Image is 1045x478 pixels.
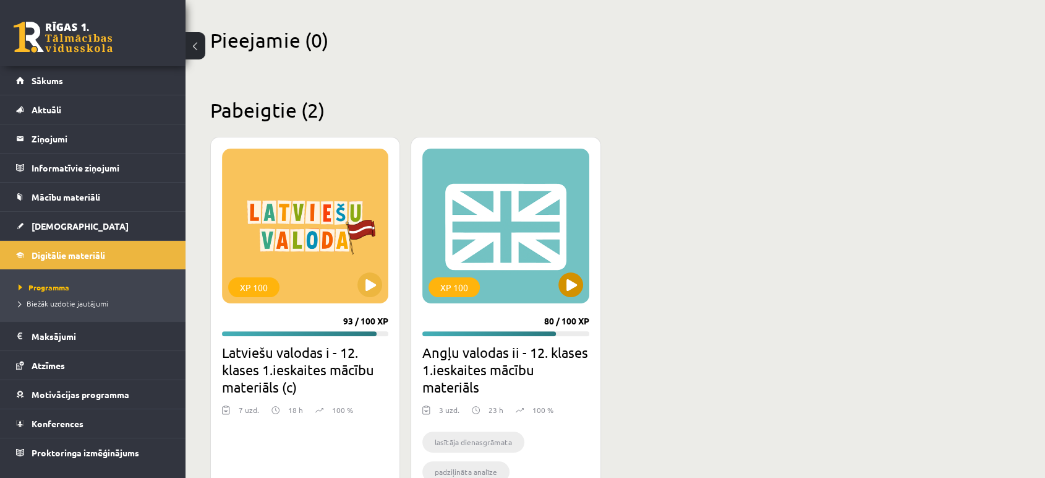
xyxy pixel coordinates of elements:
[16,322,170,350] a: Maksājumi
[32,154,170,182] legend: Informatīvie ziņojumi
[32,360,65,371] span: Atzīmes
[210,28,1002,52] h2: Pieejamie (0)
[16,351,170,380] a: Atzīmes
[32,75,63,86] span: Sākums
[210,98,1002,122] h2: Pabeigtie (2)
[14,22,113,53] a: Rīgas 1. Tālmācības vidusskola
[16,438,170,467] a: Proktoringa izmēģinājums
[19,298,108,308] span: Biežāk uzdotie jautājumi
[16,183,170,211] a: Mācību materiāli
[19,282,69,292] span: Programma
[32,124,170,153] legend: Ziņojumi
[16,409,170,438] a: Konferences
[16,95,170,124] a: Aktuāli
[16,380,170,409] a: Motivācijas programma
[32,191,100,202] span: Mācību materiāli
[16,124,170,153] a: Ziņojumi
[19,298,173,309] a: Biežāk uzdotie jautājumi
[422,344,589,396] h2: Angļu valodas ii - 12. klases 1.ieskaites mācību materiāls
[32,418,83,429] span: Konferences
[439,404,459,423] div: 3 uzd.
[16,66,170,95] a: Sākums
[422,432,524,453] li: lasītāja dienasgrāmata
[532,404,553,415] p: 100 %
[16,154,170,182] a: Informatīvie ziņojumi
[32,104,61,115] span: Aktuāli
[32,220,129,232] span: [DEMOGRAPHIC_DATA]
[16,241,170,269] a: Digitālie materiāli
[16,212,170,240] a: [DEMOGRAPHIC_DATA]
[32,322,170,350] legend: Maksājumi
[32,389,129,400] span: Motivācijas programma
[32,447,139,458] span: Proktoringa izmēģinājums
[228,277,279,297] div: XP 100
[222,344,388,396] h2: Latviešu valodas i - 12. klases 1.ieskaites mācību materiāls (c)
[332,404,353,415] p: 100 %
[288,404,303,415] p: 18 h
[32,250,105,261] span: Digitālie materiāli
[429,277,480,297] div: XP 100
[19,282,173,293] a: Programma
[239,404,259,423] div: 7 uzd.
[488,404,503,415] p: 23 h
